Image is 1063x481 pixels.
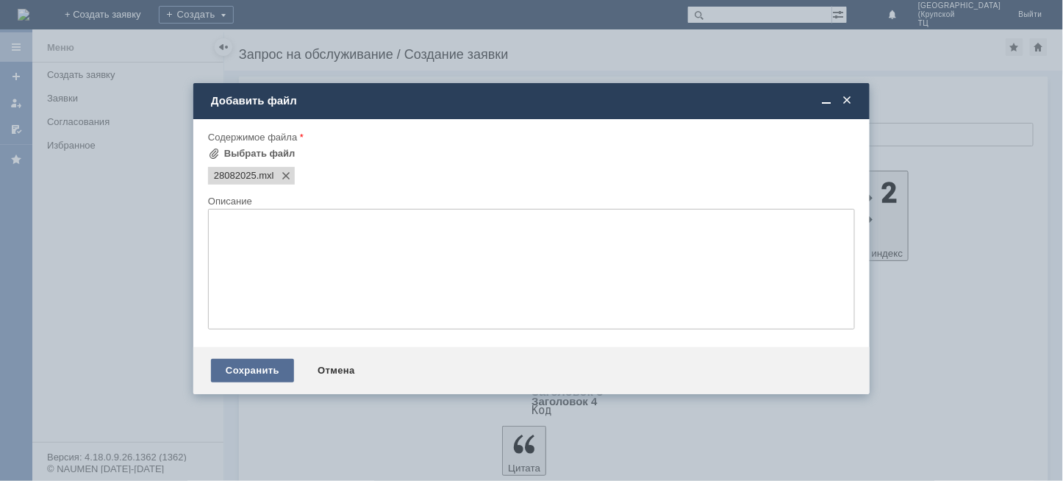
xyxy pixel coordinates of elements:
span: 28082025.mxl [257,170,274,182]
span: 28082025.mxl [214,170,257,182]
span: Закрыть [840,94,855,107]
div: Описание [208,196,852,206]
div: Добавить файл [211,94,855,107]
div: добрый день прошу удалить отложенные чеки [6,6,215,29]
div: Содержимое файла [208,132,852,142]
div: Выбрать файл [224,148,296,160]
span: Свернуть (Ctrl + M) [820,94,834,107]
